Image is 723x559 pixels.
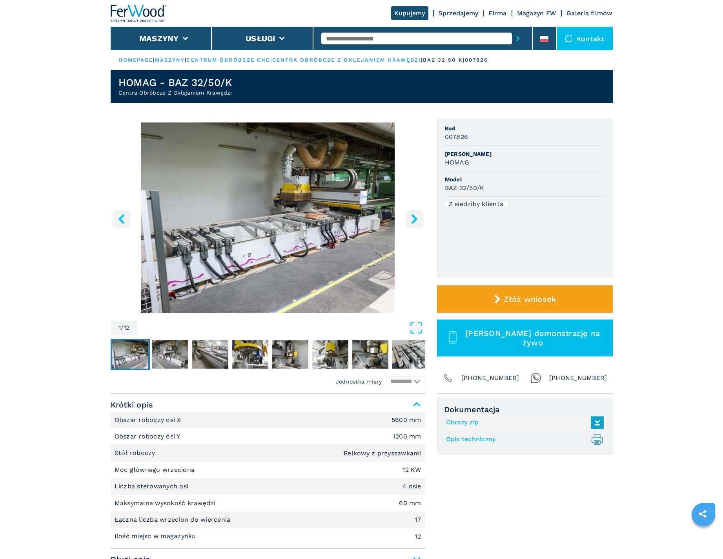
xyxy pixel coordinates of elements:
em: 60 mm [399,500,421,506]
span: [PERSON_NAME] [445,150,605,158]
span: | [185,57,186,63]
p: baz 32 50 k | [423,57,465,64]
a: Opis techniczny [446,433,600,446]
button: Go to Slide 2 [151,339,190,370]
img: f6c4e377410e024c70f53ca256b6f57f [192,340,228,369]
img: Kontakt [565,35,573,42]
h1: HOMAG - BAZ 32/50/K [118,76,232,89]
em: 12 [415,533,421,540]
span: | [270,57,272,63]
em: 12 KW [402,467,421,473]
a: Sprzedajemy [439,9,479,17]
p: Ilość miejsc w magazynku [115,532,198,541]
img: dcaac59199f57bc625fa2de8fb3789ec [232,340,268,369]
a: sharethis [693,504,712,524]
div: Krótki opis [111,412,425,545]
img: 5a7a94ca21c2be4b0ddc4ccfd9f1ad5e [392,340,428,369]
button: Open Fullscreen [140,321,423,335]
a: Obrazy zip [446,416,600,429]
button: submit-button [512,29,524,47]
a: maszyny [155,57,185,63]
a: Kupujemy [391,6,428,20]
img: f1dda48c1b73e484e8472eddc7fb3ffd [152,340,188,369]
a: centrum obróbcze cnc [186,57,270,63]
em: 4 osie [402,483,421,490]
span: Kod [445,124,605,132]
span: Dokumentacja [444,405,606,414]
em: Belkowy z przyssawkami [344,450,421,457]
nav: Thumbnail Navigation [111,339,425,370]
a: Galeria filmów [566,9,613,17]
button: Go to Slide 5 [271,339,310,370]
em: Jednostka miary [336,378,382,385]
p: Obszar roboczy osi X [115,416,183,424]
span: Model [445,175,605,183]
button: Złóż wniosek [437,285,613,313]
button: right-button [406,210,423,228]
h3: BAZ 32/50/K [445,183,484,192]
p: Moc głównego wrzeciona [115,466,197,474]
a: HOMEPAGE [118,57,153,63]
p: Maksymalna wysokość krawędzi [115,499,218,508]
button: Go to Slide 8 [391,339,430,370]
span: 1 [118,325,121,331]
p: Liczba sterowanych osi [115,482,191,491]
em: 5600 mm [392,417,421,423]
img: 74c3e675ae7b7e988990c2e8b7ae57c3 [312,340,348,369]
span: Krótki opis [111,398,425,412]
button: Go to Slide 7 [351,339,390,370]
button: [PERSON_NAME] demonstrację na żywo [437,320,613,356]
a: centra obróbcze z oklejaniem krawędzi [272,57,421,63]
div: Go to Slide 1 [111,122,425,313]
button: Go to Slide 6 [311,339,350,370]
span: | [153,57,155,63]
a: Magazyn FW [517,9,557,17]
img: Centra Obróbcze Z Oklejaniem Krawędzi HOMAG BAZ 32/50/K [111,122,425,313]
em: 1200 mm [393,433,421,440]
img: Ferwood [111,5,167,22]
button: Go to Slide 4 [231,339,270,370]
span: [PHONE_NUMBER] [549,373,607,384]
p: 007826 [465,57,488,64]
img: 7d8da8445c3a92a2e2ab0cef79bc94ca [352,340,388,369]
iframe: Chat [690,524,717,553]
p: Obszar roboczy osi Y [115,432,182,441]
img: cdb07c25aa76454493db04ec282ada3f [112,340,148,369]
button: Go to Slide 1 [111,339,150,370]
span: | [421,57,423,63]
div: Kontakt [557,27,613,50]
button: Go to Slide 3 [191,339,230,370]
button: Maszyny [139,34,179,43]
p: Łączna liczba wrzecion do wiercenia [115,515,233,524]
h3: HOMAG [445,158,469,167]
span: [PERSON_NAME] demonstrację na żywo [462,329,603,347]
img: Phone [443,373,453,384]
span: 12 [124,325,130,331]
button: left-button [113,210,130,228]
span: Złóż wniosek [504,294,556,304]
span: [PHONE_NUMBER] [461,373,519,384]
p: Stół roboczy [115,449,157,457]
div: Z siedziby klienta [445,201,508,207]
h3: 007826 [445,132,468,141]
a: Firma [488,9,506,17]
img: Whatsapp [530,373,541,384]
span: / [121,325,124,331]
em: 17 [415,517,421,523]
img: 939b79031f6d9c29b23303727980a1d6 [272,340,308,369]
h2: Centra Obróbcze Z Oklejaniem Krawędzi [118,89,232,97]
button: Usługi [246,34,275,43]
